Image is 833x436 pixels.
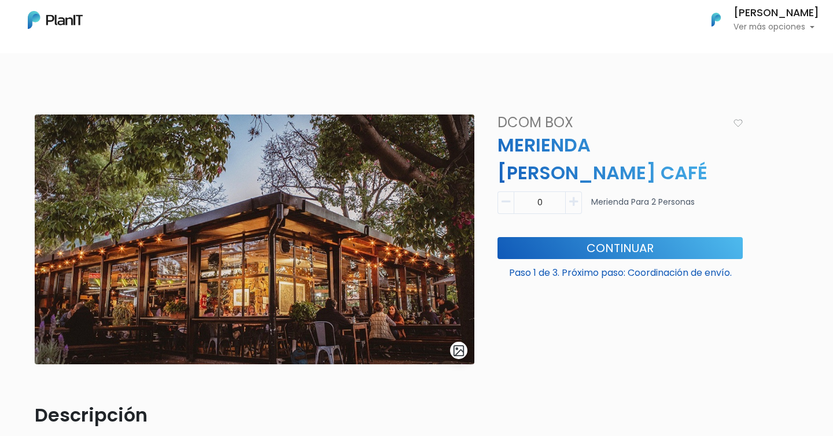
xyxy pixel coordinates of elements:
img: PlanIt Logo [703,7,729,32]
img: gallery-light [452,344,466,357]
p: Paso 1 de 3. Próximo paso: Coordinación de envío. [497,261,743,280]
p: Ver más opciones [734,23,819,31]
img: 6349CFF3-484F-4BCD-9940-78224EC48F4B.jpeg [35,114,474,364]
p: MERIENDA [PERSON_NAME] CAFÉ [491,131,750,187]
p: Descripción [35,401,474,429]
p: Merienda para 2 personas [591,196,695,219]
h4: Dcom Box [491,114,728,131]
img: heart_icon [734,119,743,127]
h6: [PERSON_NAME] [734,8,819,19]
img: PlanIt Logo [28,11,83,29]
button: Continuar [497,237,743,259]
button: PlanIt Logo [PERSON_NAME] Ver más opciones [696,5,819,35]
